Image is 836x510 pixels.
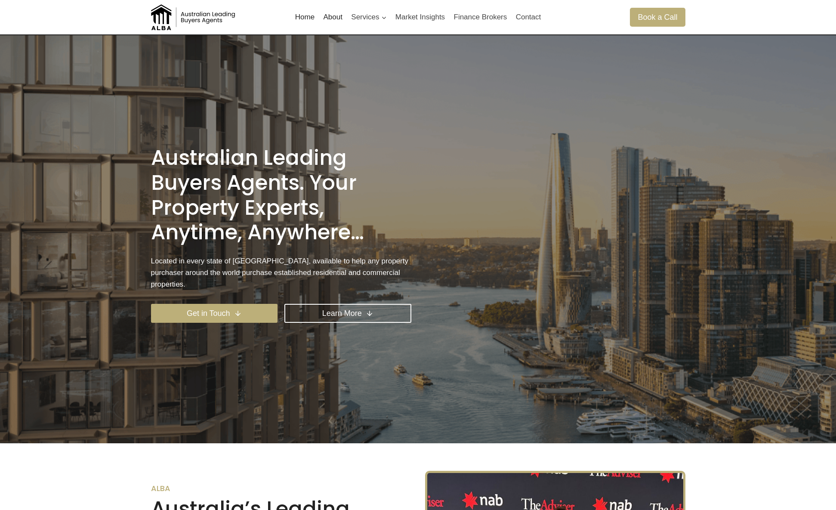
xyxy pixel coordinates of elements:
[449,7,511,28] a: Finance Brokers
[319,7,347,28] a: About
[351,11,386,23] span: Services
[284,304,411,322] a: Learn More
[187,307,230,320] span: Get in Touch
[151,255,411,291] p: Located in every state of [GEOGRAPHIC_DATA], available to help any property purchaser around the ...
[151,484,411,493] h6: ALBA
[291,7,319,28] a: Home
[151,304,278,322] a: Get in Touch
[151,145,411,244] h1: Australian Leading Buyers Agents. Your property experts, anytime, anywhere…
[630,8,685,26] a: Book a Call
[511,7,545,28] a: Contact
[322,307,362,320] span: Learn More
[151,4,237,30] img: Australian Leading Buyers Agents
[391,7,450,28] a: Market Insights
[291,7,546,28] nav: Primary Navigation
